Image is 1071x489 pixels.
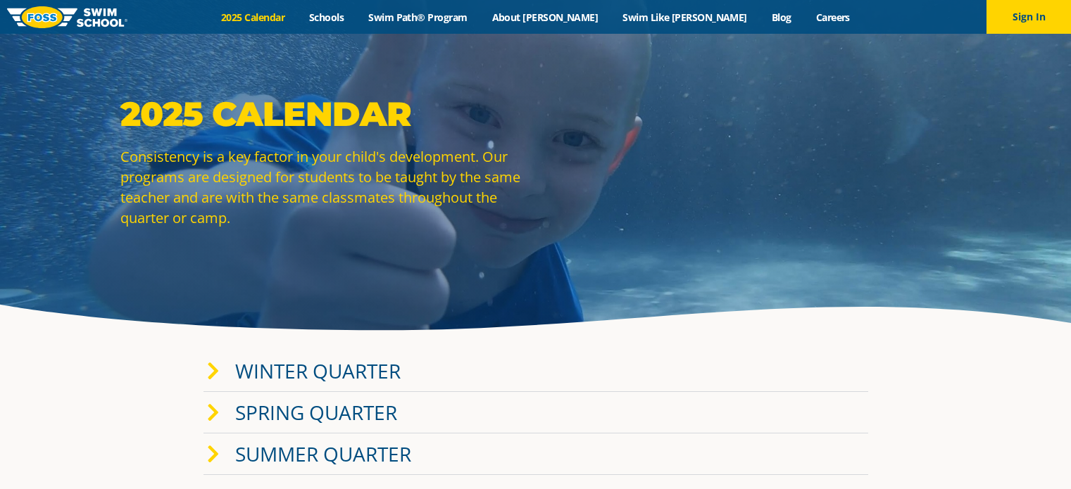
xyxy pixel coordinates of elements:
[759,11,803,24] a: Blog
[480,11,610,24] a: About [PERSON_NAME]
[610,11,760,24] a: Swim Like [PERSON_NAME]
[120,94,411,134] strong: 2025 Calendar
[235,357,401,384] a: Winter Quarter
[356,11,480,24] a: Swim Path® Program
[120,146,529,228] p: Consistency is a key factor in your child's development. Our programs are designed for students t...
[235,440,411,467] a: Summer Quarter
[7,6,127,28] img: FOSS Swim School Logo
[803,11,862,24] a: Careers
[297,11,356,24] a: Schools
[235,399,397,426] a: Spring Quarter
[209,11,297,24] a: 2025 Calendar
